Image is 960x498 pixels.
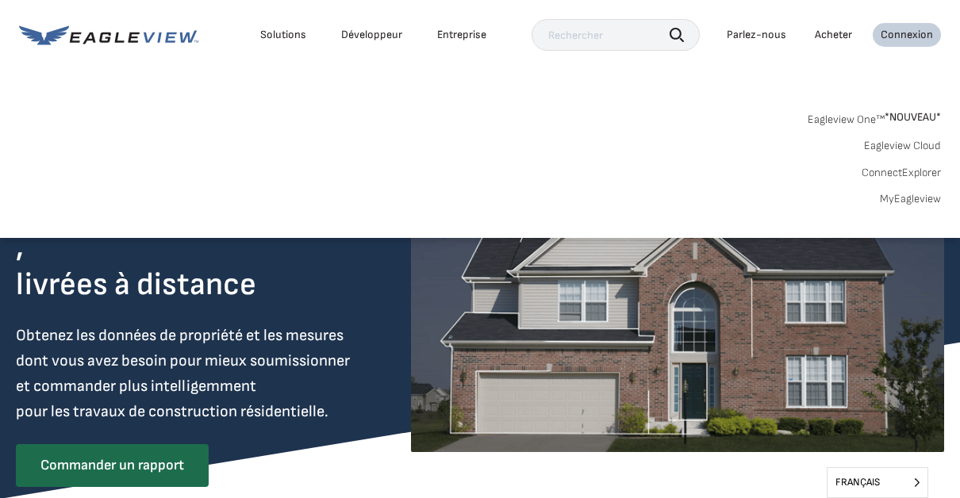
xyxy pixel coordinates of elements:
div: Connexion [881,28,933,42]
aside: Language selected: French [827,467,928,498]
p: Obtenez les données de propriété et les mesures dont vous avez besoin pour mieux soumissionner et... [16,323,363,424]
div: Solutions [260,28,306,42]
a: Acheter [815,28,852,42]
a: ConnectExplorer [862,166,941,180]
a: Eagleview One™*NOUVEAU* [808,108,941,126]
a: Développeur [341,28,402,42]
a: Commander un rapport [16,444,209,487]
a: MyEagleview [880,192,941,206]
a: Eagleview Cloud [864,139,941,153]
div: Parlez-nous [727,28,786,42]
span: Français [828,468,927,497]
input: Rechercher [532,19,700,51]
div: Entreprise [437,28,486,42]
